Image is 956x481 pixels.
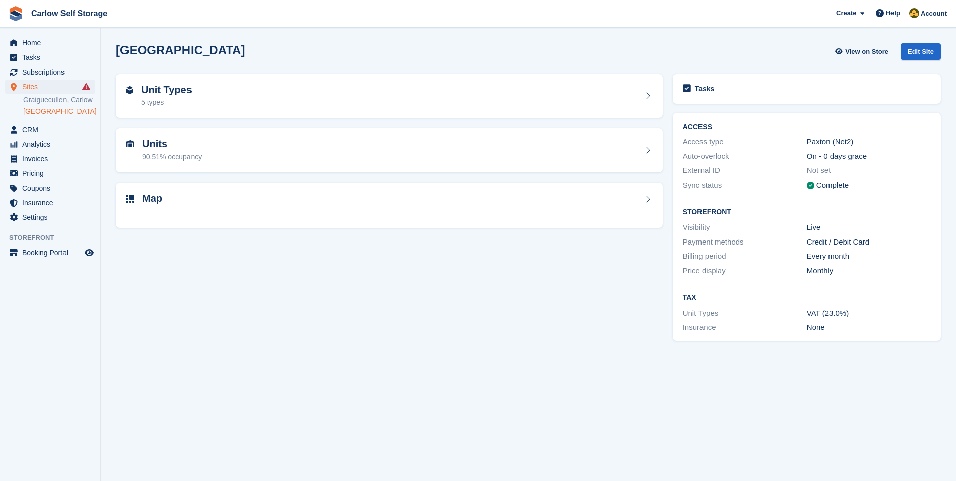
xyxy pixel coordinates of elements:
div: Auto-overlock [683,151,807,162]
a: Graiguecullen, Carlow [23,95,95,105]
div: VAT (23.0%) [807,308,931,319]
h2: ACCESS [683,123,931,131]
span: Invoices [22,152,83,166]
div: Access type [683,136,807,148]
span: Home [22,36,83,50]
span: Analytics [22,137,83,151]
div: Paxton (Net2) [807,136,931,148]
span: Tasks [22,50,83,65]
h2: Units [142,138,202,150]
a: menu [5,137,95,151]
a: Unit Types 5 types [116,74,663,118]
a: [GEOGRAPHIC_DATA] [23,107,95,116]
h2: Tax [683,294,931,302]
a: menu [5,181,95,195]
div: Edit Site [901,43,941,60]
a: menu [5,65,95,79]
img: unit-icn-7be61d7bf1b0ce9d3e12c5938cc71ed9869f7b940bace4675aadf7bd6d80202e.svg [126,140,134,147]
div: Not set [807,165,931,176]
a: Units 90.51% occupancy [116,128,663,172]
div: Insurance [683,322,807,333]
span: Create [836,8,856,18]
div: Every month [807,251,931,262]
span: Account [921,9,947,19]
div: Visibility [683,222,807,233]
span: Subscriptions [22,65,83,79]
a: menu [5,80,95,94]
span: Help [886,8,900,18]
div: Live [807,222,931,233]
a: menu [5,123,95,137]
div: Sync status [683,179,807,191]
span: Coupons [22,181,83,195]
div: Monthly [807,265,931,277]
a: menu [5,152,95,166]
div: Credit / Debit Card [807,236,931,248]
a: menu [5,36,95,50]
span: Insurance [22,196,83,210]
a: menu [5,196,95,210]
div: 5 types [141,97,192,108]
img: stora-icon-8386f47178a22dfd0bd8f6a31ec36ba5ce8667c1dd55bd0f319d3a0aa187defe.svg [8,6,23,21]
a: menu [5,210,95,224]
div: External ID [683,165,807,176]
h2: Tasks [695,84,715,93]
div: Complete [816,179,849,191]
div: On - 0 days grace [807,151,931,162]
div: None [807,322,931,333]
a: Carlow Self Storage [27,5,111,22]
span: Sites [22,80,83,94]
span: CRM [22,123,83,137]
img: map-icn-33ee37083ee616e46c38cad1a60f524a97daa1e2b2c8c0bc3eb3415660979fc1.svg [126,195,134,203]
a: Edit Site [901,43,941,64]
div: Unit Types [683,308,807,319]
h2: Storefront [683,208,931,216]
a: Map [116,183,663,228]
a: menu [5,50,95,65]
a: menu [5,246,95,260]
div: Billing period [683,251,807,262]
i: Smart entry sync failures have occurred [82,83,90,91]
div: Price display [683,265,807,277]
span: Booking Portal [22,246,83,260]
img: unit-type-icn-2b2737a686de81e16bb02015468b77c625bbabd49415b5ef34ead5e3b44a266d.svg [126,86,133,94]
h2: Map [142,193,162,204]
span: Settings [22,210,83,224]
span: Storefront [9,233,100,243]
div: Payment methods [683,236,807,248]
h2: [GEOGRAPHIC_DATA] [116,43,245,57]
a: Preview store [83,247,95,259]
a: View on Store [834,43,893,60]
span: Pricing [22,166,83,181]
img: Kevin Moore [909,8,919,18]
div: 90.51% occupancy [142,152,202,162]
a: menu [5,166,95,181]
h2: Unit Types [141,84,192,96]
span: View on Store [845,47,888,57]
